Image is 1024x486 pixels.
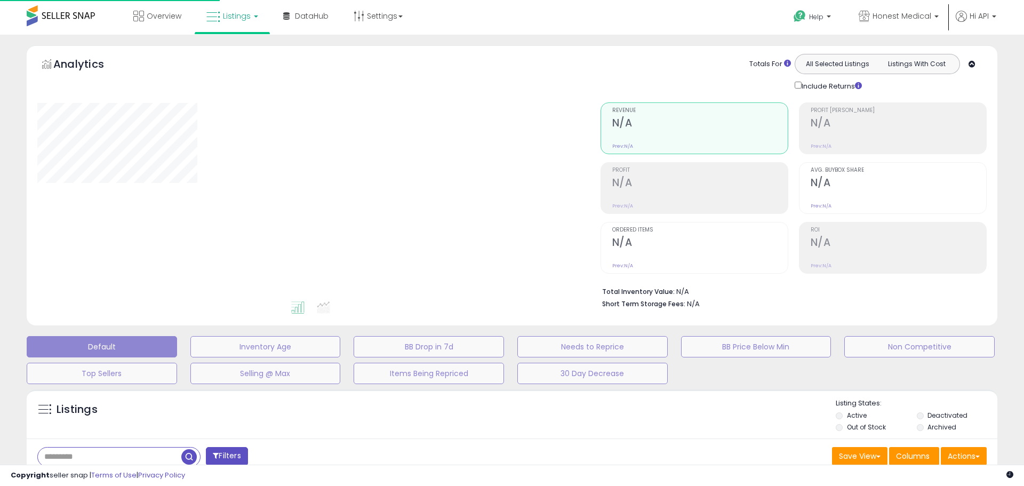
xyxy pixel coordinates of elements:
span: Overview [147,11,181,21]
button: Needs to Reprice [517,336,668,357]
span: Help [809,12,823,21]
b: Short Term Storage Fees: [602,299,685,308]
button: Selling @ Max [190,363,341,384]
div: Totals For [749,59,791,69]
span: Honest Medical [873,11,931,21]
span: ROI [811,227,986,233]
li: N/A [602,284,979,297]
button: Top Sellers [27,363,177,384]
small: Prev: N/A [612,262,633,269]
small: Prev: N/A [811,203,831,209]
h2: N/A [612,117,788,131]
span: Profit [PERSON_NAME] [811,108,986,114]
i: Get Help [793,10,806,23]
small: Prev: N/A [811,262,831,269]
button: Listings With Cost [877,57,956,71]
h2: N/A [612,177,788,191]
div: Include Returns [787,79,875,92]
b: Total Inventory Value: [602,287,675,296]
a: Hi API [956,11,996,35]
h5: Analytics [53,57,125,74]
span: Revenue [612,108,788,114]
span: Hi API [970,11,989,21]
strong: Copyright [11,470,50,480]
button: 30 Day Decrease [517,363,668,384]
span: Profit [612,168,788,173]
span: Listings [223,11,251,21]
button: Inventory Age [190,336,341,357]
small: Prev: N/A [811,143,831,149]
button: All Selected Listings [798,57,877,71]
h2: N/A [612,236,788,251]
h2: N/A [811,117,986,131]
small: Prev: N/A [612,143,633,149]
button: Default [27,336,177,357]
h2: N/A [811,177,986,191]
span: Avg. Buybox Share [811,168,986,173]
span: DataHub [295,11,329,21]
span: N/A [687,299,700,309]
button: BB Drop in 7d [354,336,504,357]
button: Items Being Repriced [354,363,504,384]
h2: N/A [811,236,986,251]
button: BB Price Below Min [681,336,831,357]
a: Help [785,2,842,35]
small: Prev: N/A [612,203,633,209]
div: seller snap | | [11,471,185,481]
span: Ordered Items [612,227,788,233]
button: Non Competitive [844,336,995,357]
